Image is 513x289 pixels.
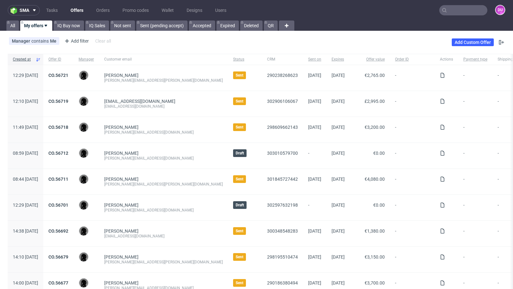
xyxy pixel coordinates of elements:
a: CO.56711 [48,177,68,182]
a: [PERSON_NAME] [104,125,139,130]
a: Promo codes [119,5,153,15]
img: Dawid Urbanowicz [79,201,88,210]
span: 08:59 [DATE] [13,151,38,156]
span: - [395,151,430,161]
span: Sent on [308,57,321,62]
img: Dawid Urbanowicz [79,227,88,235]
a: 303010579700 [267,151,298,156]
span: - [463,202,487,213]
img: Dawid Urbanowicz [79,175,88,184]
span: [DATE] [308,280,321,285]
a: Deleted [240,21,263,31]
div: [EMAIL_ADDRESS][DOMAIN_NAME] [104,234,223,239]
img: Dawid Urbanowicz [79,278,88,287]
span: [DATE] [332,254,345,260]
span: 14:38 [DATE] [13,228,38,234]
a: Accepted [189,21,215,31]
a: CO.56719 [48,99,68,104]
span: [DATE] [332,99,345,104]
span: Draft [236,151,244,156]
span: Manager [12,38,31,44]
img: logo [11,7,20,14]
a: Sent (pending accept) [136,21,188,31]
span: €0.00 [373,202,385,208]
a: 302597632198 [267,202,298,208]
span: 12:29 [DATE] [13,202,38,208]
span: Order ID [395,57,430,62]
span: - [463,228,487,239]
div: [PERSON_NAME][EMAIL_ADDRESS][DOMAIN_NAME] [104,156,223,161]
span: Sent [236,125,243,130]
span: [EMAIL_ADDRESS][DOMAIN_NAME] [104,99,175,104]
span: Payment type [463,57,487,62]
span: - [395,125,430,135]
span: Customer email [104,57,223,62]
a: Designs [183,5,206,15]
span: €3,200.00 [365,125,385,130]
span: Expires [332,57,345,62]
a: Add Custom Offer [452,38,494,46]
span: Created at [13,57,33,62]
span: 11:49 [DATE] [13,125,38,130]
span: Actions [440,57,453,62]
span: - [308,151,321,161]
span: - [463,177,487,187]
span: 08:44 [DATE] [13,177,38,182]
span: Sent [236,228,243,234]
a: All [6,21,19,31]
span: [DATE] [332,151,345,156]
a: 301845727442 [267,177,298,182]
span: [DATE] [308,177,321,182]
span: 12:10 [DATE] [13,99,38,104]
span: €3,150.00 [365,254,385,260]
span: Sent [236,99,243,104]
a: 298195510474 [267,254,298,260]
span: - [395,202,430,213]
span: Manager [79,57,94,62]
div: Me [50,38,56,44]
a: Orders [92,5,114,15]
span: - [463,73,487,83]
span: Sent [236,177,243,182]
span: 14:10 [DATE] [13,254,38,260]
span: CRM [267,57,298,62]
span: £2,995.00 [365,99,385,104]
div: [PERSON_NAME][EMAIL_ADDRESS][DOMAIN_NAME] [104,208,223,213]
span: Sent [236,73,243,78]
a: Offers [67,5,87,15]
span: €3,700.00 [365,280,385,285]
a: 300348548283 [267,228,298,234]
a: [PERSON_NAME] [104,280,139,285]
a: Not sent [110,21,135,31]
span: [DATE] [332,73,345,78]
span: €2,765.00 [365,73,385,78]
div: Add filter [62,36,90,46]
div: [EMAIL_ADDRESS][DOMAIN_NAME] [104,104,223,109]
a: [PERSON_NAME] [104,202,139,208]
span: [DATE] [308,228,321,234]
a: CO.56712 [48,151,68,156]
span: contains [31,38,50,44]
span: Sent [236,280,243,285]
a: CO.56721 [48,73,68,78]
span: - [395,254,430,265]
div: [PERSON_NAME][EMAIL_ADDRESS][PERSON_NAME][DOMAIN_NAME] [104,78,223,83]
span: €0.00 [373,151,385,156]
a: 290186380494 [267,280,298,285]
div: [PERSON_NAME][EMAIL_ADDRESS][PERSON_NAME][DOMAIN_NAME] [104,260,223,265]
span: [DATE] [332,202,345,208]
div: [PERSON_NAME][EMAIL_ADDRESS][PERSON_NAME][DOMAIN_NAME] [104,182,223,187]
a: CO.56677 [48,280,68,285]
a: 298609662143 [267,125,298,130]
a: [PERSON_NAME] [104,254,139,260]
div: Clear all [94,37,112,45]
span: €1,380.00 [365,228,385,234]
span: [DATE] [332,177,345,182]
span: - [463,151,487,161]
a: QR [264,21,278,31]
span: [DATE] [332,280,345,285]
a: [PERSON_NAME] [104,151,139,156]
a: CO.56718 [48,125,68,130]
span: - [463,99,487,109]
span: - [395,73,430,83]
